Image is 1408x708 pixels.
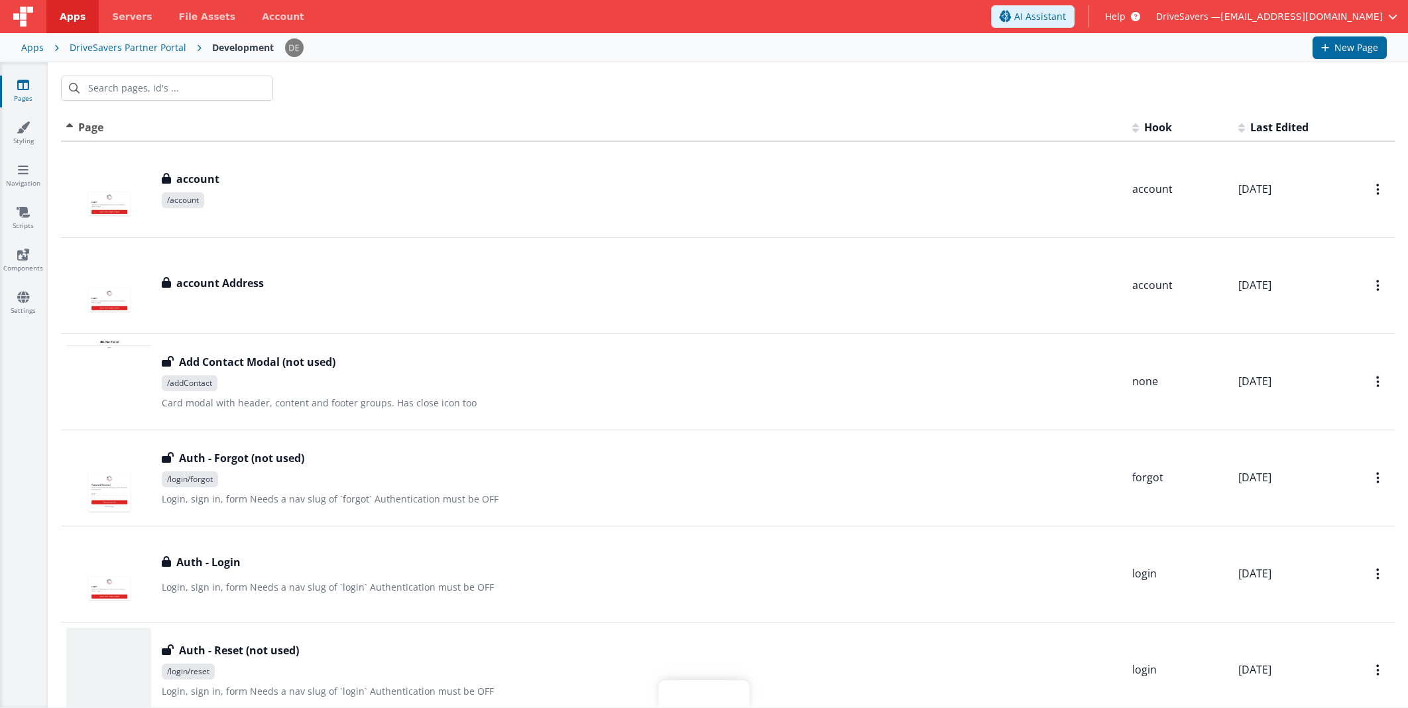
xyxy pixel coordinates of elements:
[162,581,1122,594] p: Login, sign in, form Needs a nav slug of `login` Authentication must be OFF
[112,10,152,23] span: Servers
[78,120,103,135] span: Page
[179,450,304,466] h3: Auth - Forgot (not used)
[1238,566,1271,581] span: [DATE]
[162,493,1122,506] p: Login, sign in, form Needs a nav slug of `forgot` Authentication must be OFF
[162,396,1122,410] p: Card modal with header, content and footer groups. Has close icon too
[176,171,219,187] h3: account
[1313,36,1387,59] button: New Page
[162,664,215,679] span: /login/reset
[1238,278,1271,292] span: [DATE]
[1144,120,1172,135] span: Hook
[162,375,217,391] span: /addContact
[70,41,186,54] div: DriveSavers Partner Portal
[1132,374,1228,389] div: none
[991,5,1075,28] button: AI Assistant
[1368,176,1389,203] button: Options
[1156,10,1397,23] button: DriveSavers — [EMAIL_ADDRESS][DOMAIN_NAME]
[1105,10,1126,23] span: Help
[1368,368,1389,395] button: Options
[162,192,204,208] span: /account
[1238,662,1271,677] span: [DATE]
[162,471,218,487] span: /login/forgot
[162,685,1122,698] p: Login, sign in, form Needs a nav slug of `login` Authentication must be OFF
[285,38,304,57] img: c1374c675423fc74691aaade354d0b4b
[1132,566,1228,581] div: login
[1132,662,1228,678] div: login
[1132,470,1228,485] div: forgot
[1132,182,1228,197] div: account
[1156,10,1220,23] span: DriveSavers —
[1014,10,1066,23] span: AI Assistant
[1368,464,1389,491] button: Options
[1220,10,1383,23] span: [EMAIL_ADDRESS][DOMAIN_NAME]
[21,41,44,54] div: Apps
[1238,374,1271,388] span: [DATE]
[1238,470,1271,485] span: [DATE]
[212,41,274,54] div: Development
[1368,656,1389,683] button: Options
[1132,278,1228,293] div: account
[1368,272,1389,299] button: Options
[176,554,241,570] h3: Auth - Login
[61,76,273,101] input: Search pages, id's ...
[1368,560,1389,587] button: Options
[659,680,750,708] iframe: Marker.io feedback button
[179,10,236,23] span: File Assets
[1238,182,1271,196] span: [DATE]
[179,642,299,658] h3: Auth - Reset (not used)
[179,354,335,370] h3: Add Contact Modal (not used)
[60,10,86,23] span: Apps
[176,275,264,291] h3: account Address
[1250,120,1309,135] span: Last Edited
